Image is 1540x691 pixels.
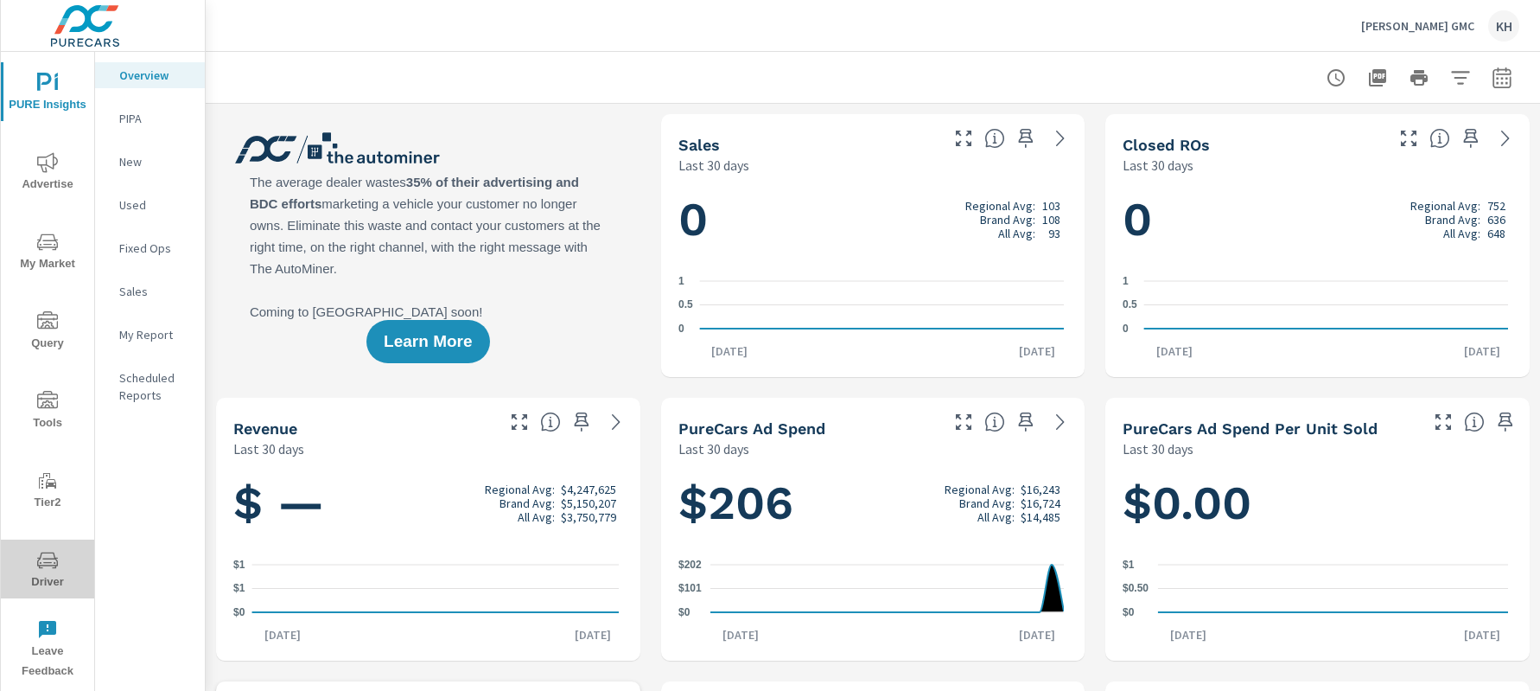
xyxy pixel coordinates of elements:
[1007,342,1067,360] p: [DATE]
[1464,412,1485,432] span: Average cost of advertising per each vehicle sold at the dealer over the selected date range. The...
[6,152,89,195] span: Advertise
[1123,275,1129,287] text: 1
[1402,61,1436,95] button: Print Report
[678,438,749,459] p: Last 30 days
[119,110,191,127] p: PIPA
[233,419,297,438] h5: Revenue
[1144,342,1205,360] p: [DATE]
[945,483,1015,496] p: Regional Avg:
[678,606,690,618] text: $0
[1429,408,1457,436] button: Make Fullscreen
[95,322,205,348] div: My Report
[6,619,89,681] span: Leave Feedback
[1123,606,1135,618] text: $0
[710,626,771,643] p: [DATE]
[95,235,205,261] div: Fixed Ops
[119,326,191,343] p: My Report
[1123,136,1210,154] h5: Closed ROs
[1123,438,1193,459] p: Last 30 days
[1123,419,1378,438] h5: PureCars Ad Spend Per Unit Sold
[678,474,1068,533] h1: $206
[1492,408,1519,436] span: Save this to your personalized report
[984,128,1005,149] span: Number of vehicles sold by the dealership over the selected date range. [Source: This data is sou...
[977,510,1015,524] p: All Avg:
[1021,510,1060,524] p: $14,485
[959,496,1015,510] p: Brand Avg:
[563,626,623,643] p: [DATE]
[1123,583,1149,595] text: $0.50
[518,510,555,524] p: All Avg:
[561,510,616,524] p: $3,750,779
[1048,227,1060,240] p: 93
[500,496,555,510] p: Brand Avg:
[506,408,533,436] button: Make Fullscreen
[950,125,977,152] button: Make Fullscreen
[602,408,630,436] a: See more details in report
[984,412,1005,432] span: Total cost of media for all PureCars channels for the selected dealership group over the selected...
[998,227,1035,240] p: All Avg:
[678,299,693,311] text: 0.5
[1012,125,1040,152] span: Save this to your personalized report
[6,73,89,115] span: PURE Insights
[95,106,205,131] div: PIPA
[1123,323,1129,335] text: 0
[119,369,191,404] p: Scheduled Reports
[1158,626,1219,643] p: [DATE]
[233,583,245,595] text: $1
[119,67,191,84] p: Overview
[678,323,684,335] text: 0
[1410,199,1480,213] p: Regional Avg:
[95,149,205,175] div: New
[1042,213,1060,227] p: 108
[1429,128,1450,149] span: Number of Repair Orders Closed by the selected dealership group over the selected time range. [So...
[678,559,702,571] text: $202
[1487,213,1505,227] p: 636
[1487,227,1505,240] p: 648
[6,311,89,354] span: Query
[699,342,760,360] p: [DATE]
[95,278,205,304] div: Sales
[1488,10,1519,42] div: KH
[1012,408,1040,436] span: Save this to your personalized report
[1123,474,1512,533] h1: $0.00
[1443,61,1478,95] button: Apply Filters
[1123,190,1512,249] h1: 0
[1452,626,1512,643] p: [DATE]
[540,412,561,432] span: Total sales revenue over the selected date range. [Source: This data is sourced from the dealer’s...
[119,196,191,214] p: Used
[1123,155,1193,176] p: Last 30 days
[1007,626,1067,643] p: [DATE]
[95,192,205,218] div: Used
[1492,125,1519,152] a: See more details in report
[561,483,616,496] p: $4,247,625
[1361,18,1474,34] p: [PERSON_NAME] GMC
[965,199,1035,213] p: Regional Avg:
[233,474,623,533] h1: $ —
[678,583,702,595] text: $101
[119,283,191,300] p: Sales
[678,136,720,154] h5: Sales
[233,438,304,459] p: Last 30 days
[1452,342,1512,360] p: [DATE]
[6,550,89,592] span: Driver
[1360,61,1395,95] button: "Export Report to PDF"
[678,190,1068,249] h1: 0
[1047,125,1074,152] a: See more details in report
[6,391,89,433] span: Tools
[6,232,89,274] span: My Market
[1123,559,1135,571] text: $1
[95,365,205,408] div: Scheduled Reports
[1123,299,1137,311] text: 0.5
[561,496,616,510] p: $5,150,207
[950,408,977,436] button: Make Fullscreen
[1021,496,1060,510] p: $16,724
[1047,408,1074,436] a: See more details in report
[485,483,555,496] p: Regional Avg:
[678,275,684,287] text: 1
[980,213,1035,227] p: Brand Avg:
[1,52,94,688] div: nav menu
[1042,199,1060,213] p: 103
[1485,61,1519,95] button: Select Date Range
[678,419,825,438] h5: PureCars Ad Spend
[568,408,595,436] span: Save this to your personalized report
